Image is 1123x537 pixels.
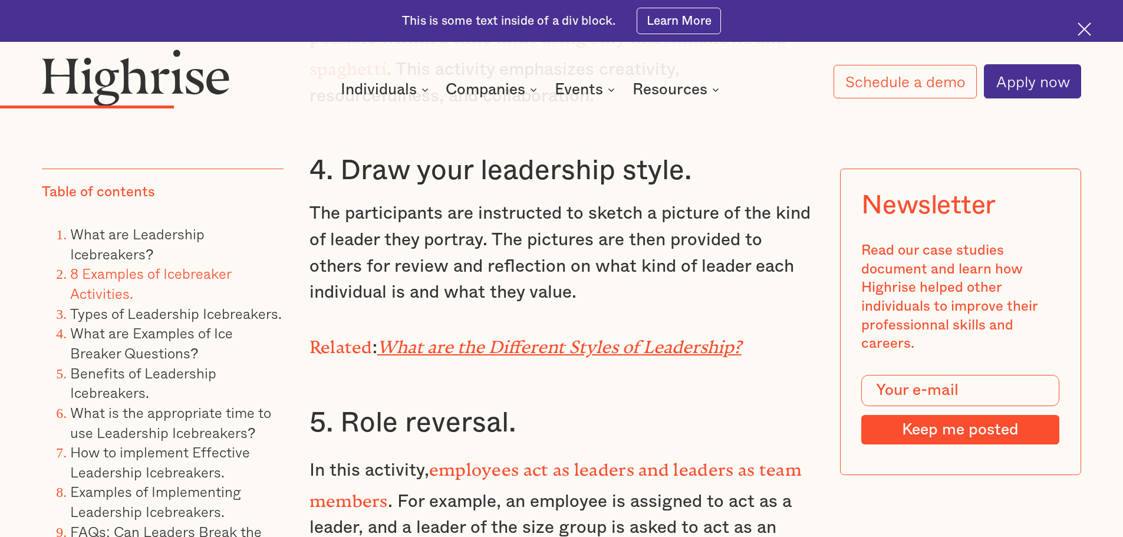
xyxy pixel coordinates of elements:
h3: 4. Draw your leadership style. [309,153,814,189]
strong: employees act as leaders and leaders as team members [309,460,802,502]
div: Events [555,83,603,97]
h3: 5. Role reversal. [309,406,814,441]
div: Individuals [341,83,417,97]
a: What are the Different Styles of Leadership? [377,337,742,348]
p: : [309,330,814,361]
div: Read our case studies document and learn how Highrise helped other individuals to improve their p... [861,242,1059,354]
a: Schedule a demo [834,65,977,98]
input: Your e-mail [861,375,1059,407]
div: Companies [446,83,541,97]
div: Newsletter [861,190,996,220]
a: Examples of Implementing Leadership Icebreakers. [70,480,241,522]
a: What are Leadership Icebreakers? [70,223,205,265]
div: Individuals [341,83,432,97]
div: Companies [446,83,525,97]
img: Highrise logo [42,49,229,106]
a: What is the appropriate time to use Leadership Icebreakers? [70,401,271,443]
div: Resources [633,83,707,97]
div: This is some text inside of a div block. [402,13,615,29]
a: What are Examples of Ice Breaker Questions? [70,322,233,364]
input: Keep me posted [861,415,1059,444]
strong: Related [309,337,373,348]
form: Modal Form [861,375,1059,444]
a: Types of Leadership Icebreakers. [70,302,282,324]
div: Table of contents [42,183,155,202]
a: 8 Examples of Icebreaker Activities. [70,262,231,304]
div: Events [555,83,618,97]
p: The participants are instructed to sketch a picture of the kind of leader they portray. The pictu... [309,200,814,306]
img: Cross icon [1078,22,1091,36]
a: Apply now [984,64,1081,98]
a: Benefits of Leadership Icebreakers. [70,362,216,404]
a: Learn More [637,8,721,34]
div: Resources [633,83,723,97]
a: How to implement Effective Leadership Icebreakers. [70,441,250,483]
